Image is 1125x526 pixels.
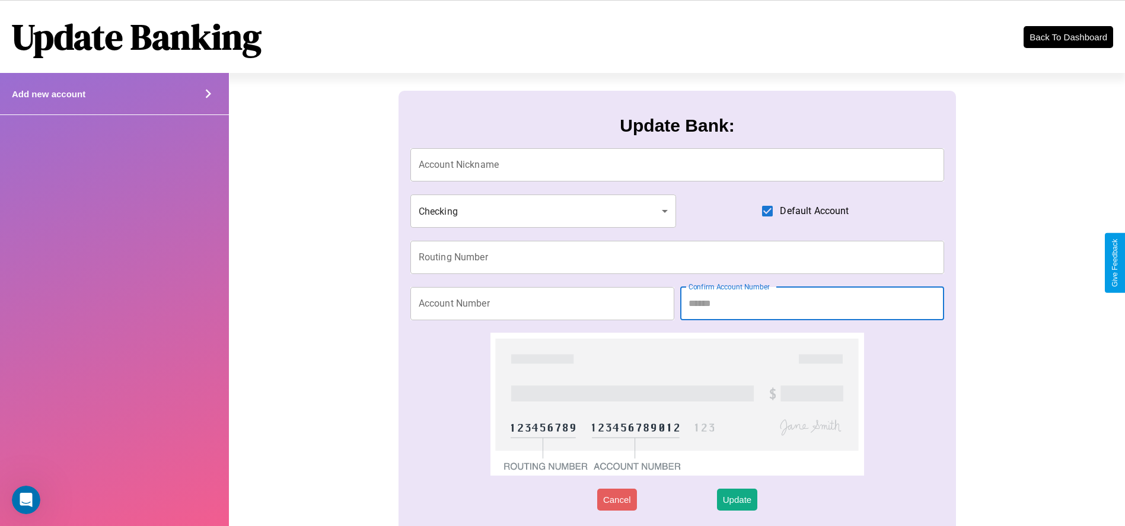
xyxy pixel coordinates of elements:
[1111,239,1119,287] div: Give Feedback
[12,486,40,514] iframe: Intercom live chat
[597,489,637,511] button: Cancel
[12,12,262,61] h1: Update Banking
[1024,26,1113,48] button: Back To Dashboard
[689,282,770,292] label: Confirm Account Number
[717,489,757,511] button: Update
[410,195,676,228] div: Checking
[12,89,85,99] h4: Add new account
[780,204,849,218] span: Default Account
[620,116,734,136] h3: Update Bank:
[490,333,865,476] img: check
